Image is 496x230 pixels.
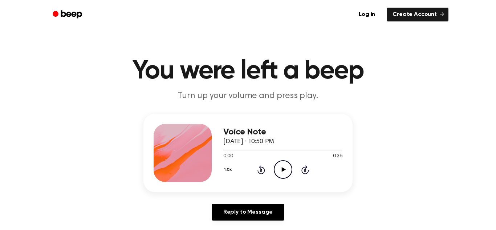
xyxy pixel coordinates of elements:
[387,8,448,21] a: Create Account
[351,6,382,23] a: Log in
[109,90,387,102] p: Turn up your volume and press play.
[333,153,342,160] span: 0:36
[223,138,274,145] span: [DATE] · 10:50 PM
[223,153,233,160] span: 0:00
[212,204,284,221] a: Reply to Message
[223,164,234,176] button: 1.0x
[62,58,434,84] h1: You were left a beep
[48,8,89,22] a: Beep
[223,127,342,137] h3: Voice Note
